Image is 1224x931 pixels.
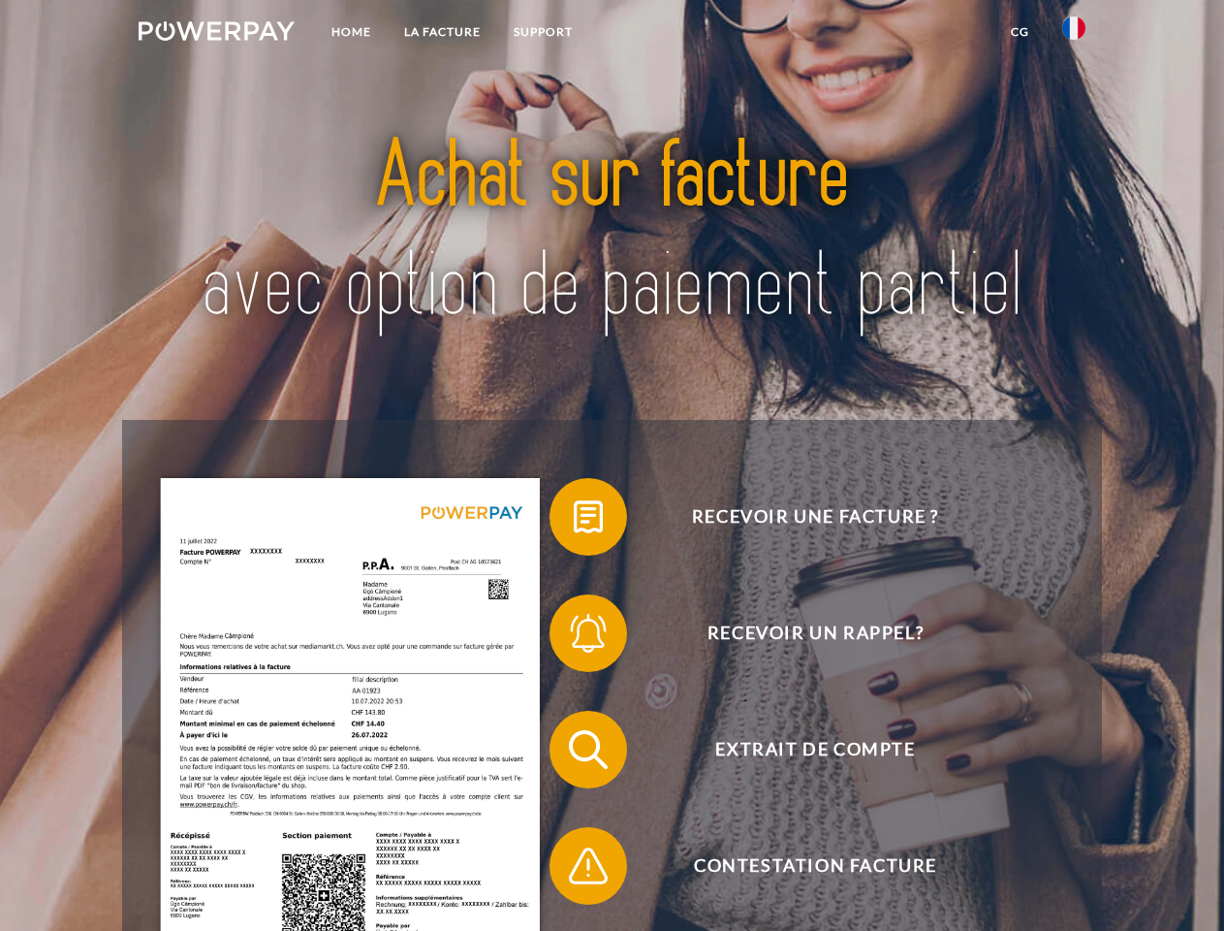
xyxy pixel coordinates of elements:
[578,478,1052,556] span: Recevoir une facture ?
[185,93,1039,371] img: title-powerpay_fr.svg
[315,15,388,49] a: Home
[578,711,1052,788] span: Extrait de compte
[564,609,612,658] img: qb_bell.svg
[994,15,1046,49] a: CG
[497,15,589,49] a: Support
[564,493,612,541] img: qb_bill.svg
[564,842,612,890] img: qb_warning.svg
[388,15,497,49] a: LA FACTURE
[564,725,612,774] img: qb_search.svg
[549,827,1053,905] button: Contestation Facture
[139,21,295,41] img: logo-powerpay-white.svg
[578,594,1052,672] span: Recevoir un rappel?
[1062,16,1085,40] img: fr
[578,827,1052,905] span: Contestation Facture
[549,711,1053,788] button: Extrait de compte
[549,594,1053,672] button: Recevoir un rappel?
[549,478,1053,556] button: Recevoir une facture ?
